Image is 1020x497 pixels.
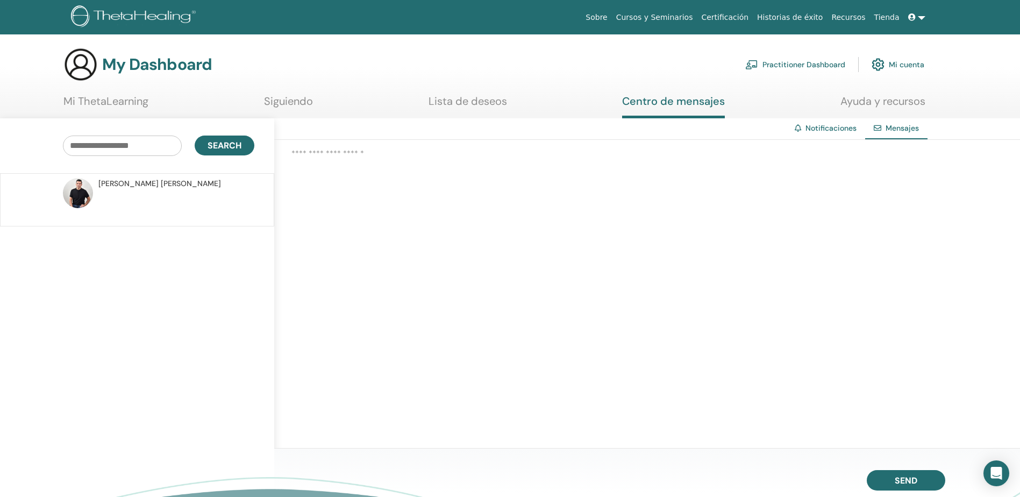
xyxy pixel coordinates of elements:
[745,53,845,76] a: Practitioner Dashboard
[753,8,827,27] a: Historias de éxito
[870,8,904,27] a: Tienda
[264,95,313,116] a: Siguiendo
[867,470,945,491] button: Send
[612,8,697,27] a: Cursos y Seminarios
[63,47,98,82] img: generic-user-icon.jpg
[895,475,917,486] span: Send
[872,53,924,76] a: Mi cuenta
[697,8,753,27] a: Certificación
[429,95,507,116] a: Lista de deseos
[71,5,199,30] img: logo.png
[63,178,93,208] img: default.jpg
[872,55,885,74] img: cog.svg
[98,178,221,189] span: [PERSON_NAME] [PERSON_NAME]
[886,123,919,133] span: Mensajes
[827,8,869,27] a: Recursos
[208,140,241,151] span: Search
[745,60,758,69] img: chalkboard-teacher.svg
[983,460,1009,486] div: Open Intercom Messenger
[102,55,212,74] h3: My Dashboard
[622,95,725,118] a: Centro de mensajes
[195,136,254,155] button: Search
[805,123,857,133] a: Notificaciones
[63,95,148,116] a: Mi ThetaLearning
[581,8,611,27] a: Sobre
[840,95,925,116] a: Ayuda y recursos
